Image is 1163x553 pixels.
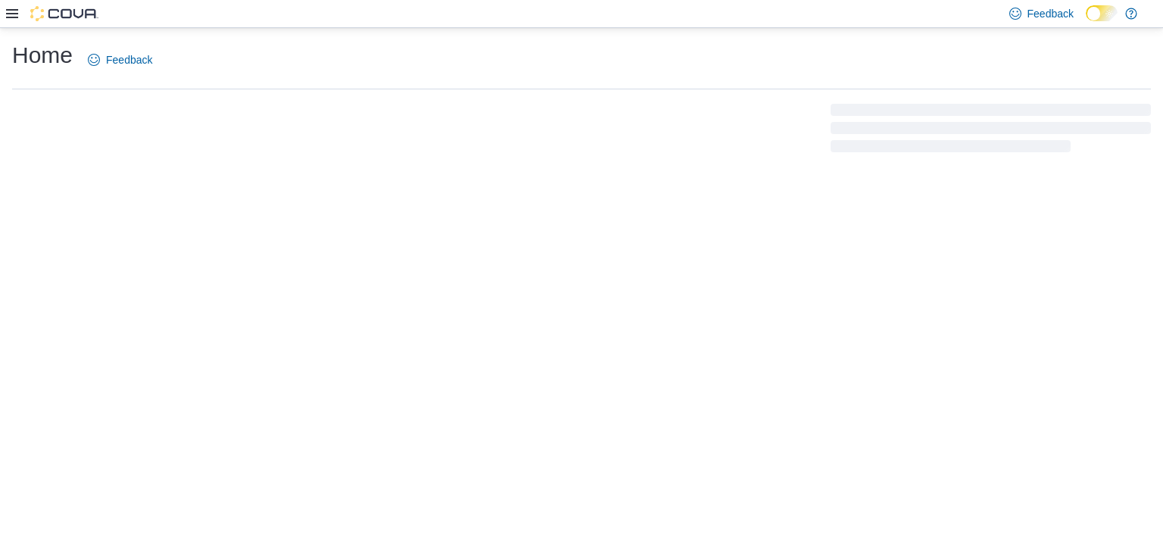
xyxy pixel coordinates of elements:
span: Feedback [1027,6,1074,21]
a: Feedback [82,45,158,75]
input: Dark Mode [1086,5,1118,21]
img: Cova [30,6,98,21]
span: Loading [831,107,1151,155]
h1: Home [12,40,73,70]
span: Feedback [106,52,152,67]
